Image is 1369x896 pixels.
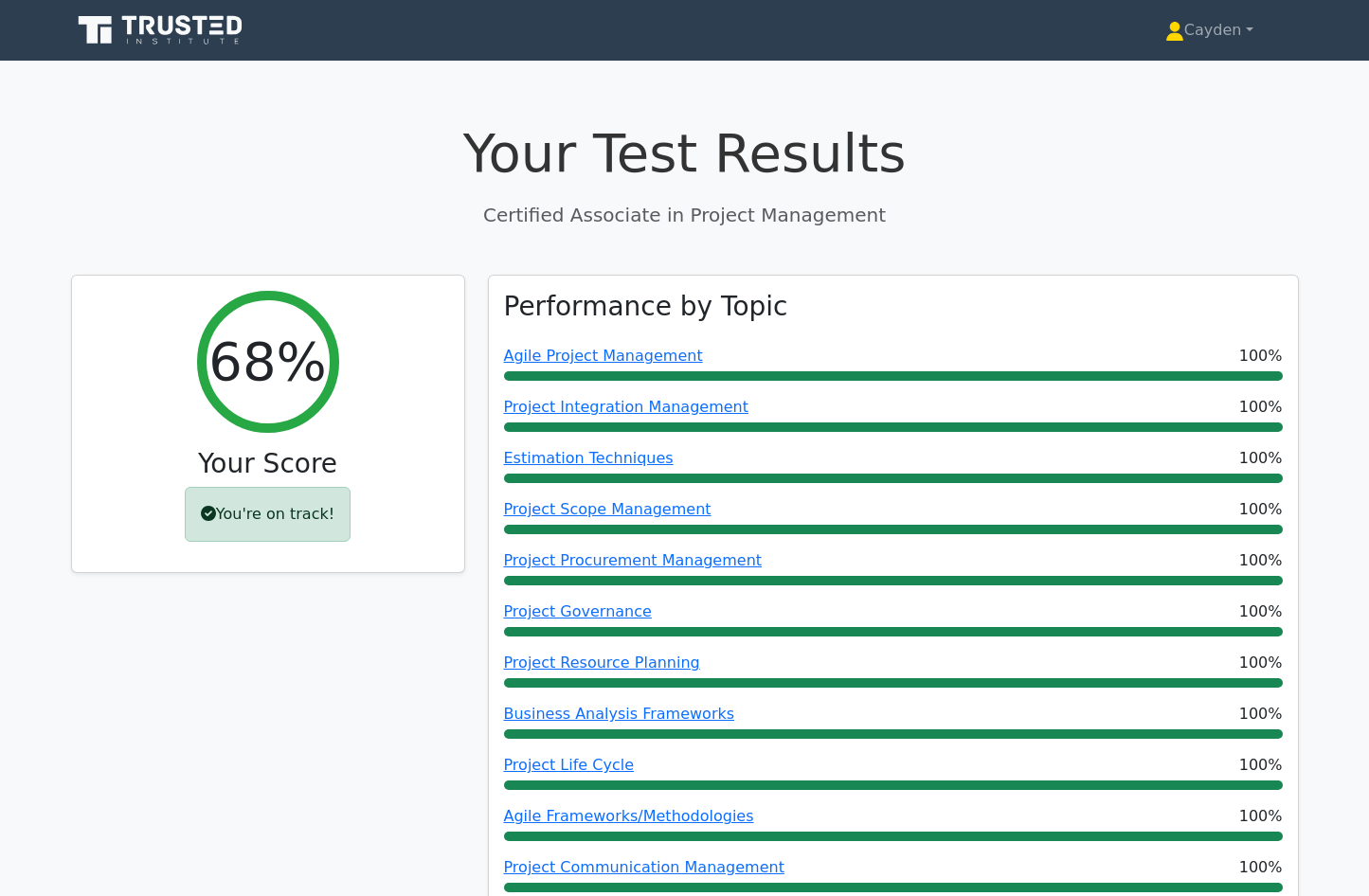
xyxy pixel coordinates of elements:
span: 100% [1239,498,1283,521]
span: 100% [1239,754,1283,777]
a: Project Scope Management [504,500,712,518]
div: You're on track! [185,487,351,542]
a: Cayden [1120,11,1299,49]
a: Business Analysis Frameworks [504,705,735,723]
span: 100% [1239,600,1283,623]
h1: Your Test Results [71,121,1299,185]
a: Project Procurement Management [504,551,763,569]
a: Project Life Cycle [504,756,634,774]
a: Project Integration Management [504,398,748,416]
h3: Performance by Topic [504,291,788,323]
span: 100% [1239,703,1283,726]
span: 100% [1239,549,1283,572]
span: 100% [1239,652,1283,674]
h3: Your Score [87,448,449,480]
a: Project Resource Planning [504,654,700,672]
span: 100% [1239,856,1283,879]
h2: 68% [208,330,326,393]
p: Certified Associate in Project Management [71,201,1299,229]
span: 100% [1239,396,1283,419]
a: Agile Project Management [504,347,703,365]
span: 100% [1239,447,1283,470]
a: Project Communication Management [504,858,784,876]
span: 100% [1239,805,1283,828]
span: 100% [1239,345,1283,367]
a: Agile Frameworks/Methodologies [504,807,754,825]
a: Project Governance [504,602,652,620]
a: Estimation Techniques [504,449,674,467]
